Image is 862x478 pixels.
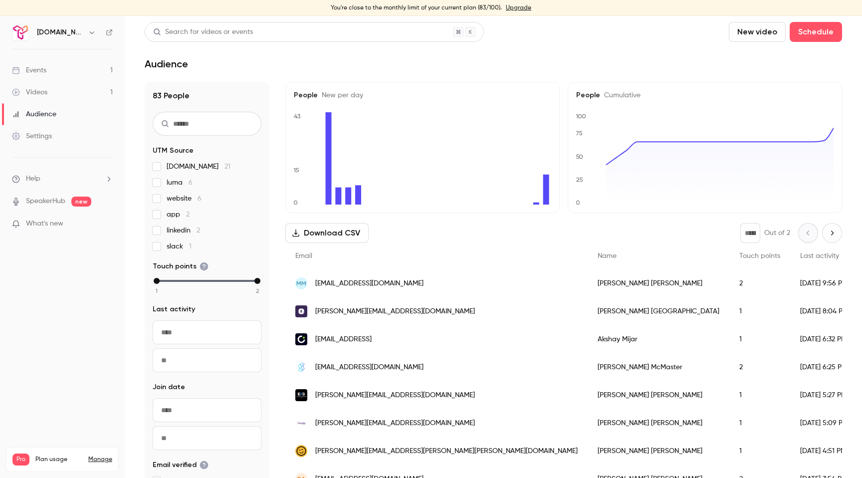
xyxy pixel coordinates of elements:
[153,146,194,156] span: UTM Source
[729,409,790,437] div: 1
[35,456,82,464] span: Plan usage
[295,305,307,317] img: referly.io
[12,24,28,40] img: Trigify.io
[189,179,193,186] span: 6
[153,460,209,470] span: Email verified
[153,304,195,314] span: Last activity
[198,195,202,202] span: 6
[71,197,91,207] span: new
[790,325,861,353] div: [DATE] 6:32 PM
[12,65,46,75] div: Events
[167,210,190,220] span: app
[295,445,307,457] img: maloon.de
[315,334,372,345] span: [EMAIL_ADDRESS]
[153,382,185,392] span: Join date
[576,176,583,183] text: 25
[167,162,230,172] span: [DOMAIN_NAME]
[296,279,306,288] span: MM
[588,297,729,325] div: [PERSON_NAME] [GEOGRAPHIC_DATA]
[156,286,158,295] span: 1
[790,353,861,381] div: [DATE] 6:25 PM
[189,243,192,250] span: 1
[729,353,790,381] div: 2
[12,174,113,184] li: help-dropdown-opener
[729,297,790,325] div: 1
[295,389,307,401] img: expertbusiness.com
[145,58,188,70] h1: Audience
[293,167,299,174] text: 15
[729,437,790,465] div: 1
[600,92,641,99] span: Cumulative
[254,278,260,284] div: max
[506,4,531,12] a: Upgrade
[224,163,230,170] span: 21
[729,381,790,409] div: 1
[576,113,586,120] text: 100
[285,223,369,243] button: Download CSV
[12,131,52,141] div: Settings
[576,153,583,160] text: 50
[295,417,307,429] img: propellerbonds.com
[167,226,200,236] span: linkedin
[315,418,475,429] span: [PERSON_NAME][EMAIL_ADDRESS][DOMAIN_NAME]
[729,269,790,297] div: 2
[26,219,63,229] span: What's new
[12,87,47,97] div: Videos
[167,178,193,188] span: luma
[315,278,424,289] span: [EMAIL_ADDRESS][DOMAIN_NAME]
[790,381,861,409] div: [DATE] 5:27 PM
[295,333,307,345] img: singulr.ai
[315,306,475,317] span: [PERSON_NAME][EMAIL_ADDRESS][DOMAIN_NAME]
[153,90,261,102] h1: 83 People
[315,362,424,373] span: [EMAIL_ADDRESS][DOMAIN_NAME]
[588,437,729,465] div: [PERSON_NAME] [PERSON_NAME]
[12,109,56,119] div: Audience
[588,325,729,353] div: Akshay Mijar
[790,409,861,437] div: [DATE] 5:09 PM
[318,92,363,99] span: New per day
[154,278,160,284] div: min
[588,269,729,297] div: [PERSON_NAME] [PERSON_NAME]
[790,297,861,325] div: [DATE] 8:04 PM
[588,381,729,409] div: [PERSON_NAME] [PERSON_NAME]
[315,390,475,401] span: [PERSON_NAME][EMAIL_ADDRESS][DOMAIN_NAME]
[739,252,780,259] span: Touch points
[256,286,259,295] span: 2
[294,90,551,100] h5: People
[790,437,861,465] div: [DATE] 4:51 PM
[598,252,617,259] span: Name
[790,269,861,297] div: [DATE] 9:56 PM
[167,241,192,251] span: slack
[88,456,112,464] a: Manage
[295,252,312,259] span: Email
[197,227,200,234] span: 2
[186,211,190,218] span: 2
[167,194,202,204] span: website
[153,261,209,271] span: Touch points
[12,454,29,466] span: Pro
[790,22,842,42] button: Schedule
[26,196,65,207] a: SpeakerHub
[588,409,729,437] div: [PERSON_NAME] [PERSON_NAME]
[764,228,790,238] p: Out of 2
[26,174,40,184] span: Help
[153,27,253,37] div: Search for videos or events
[576,199,580,206] text: 0
[294,113,301,120] text: 43
[293,199,298,206] text: 0
[729,22,786,42] button: New video
[729,325,790,353] div: 1
[295,361,307,373] img: salesbytes.co
[37,27,84,37] h6: [DOMAIN_NAME]
[822,223,842,243] button: Next page
[576,90,834,100] h5: People
[800,252,839,259] span: Last activity
[588,353,729,381] div: [PERSON_NAME] McMaster
[315,446,578,457] span: [PERSON_NAME][EMAIL_ADDRESS][PERSON_NAME][PERSON_NAME][DOMAIN_NAME]
[576,130,583,137] text: 75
